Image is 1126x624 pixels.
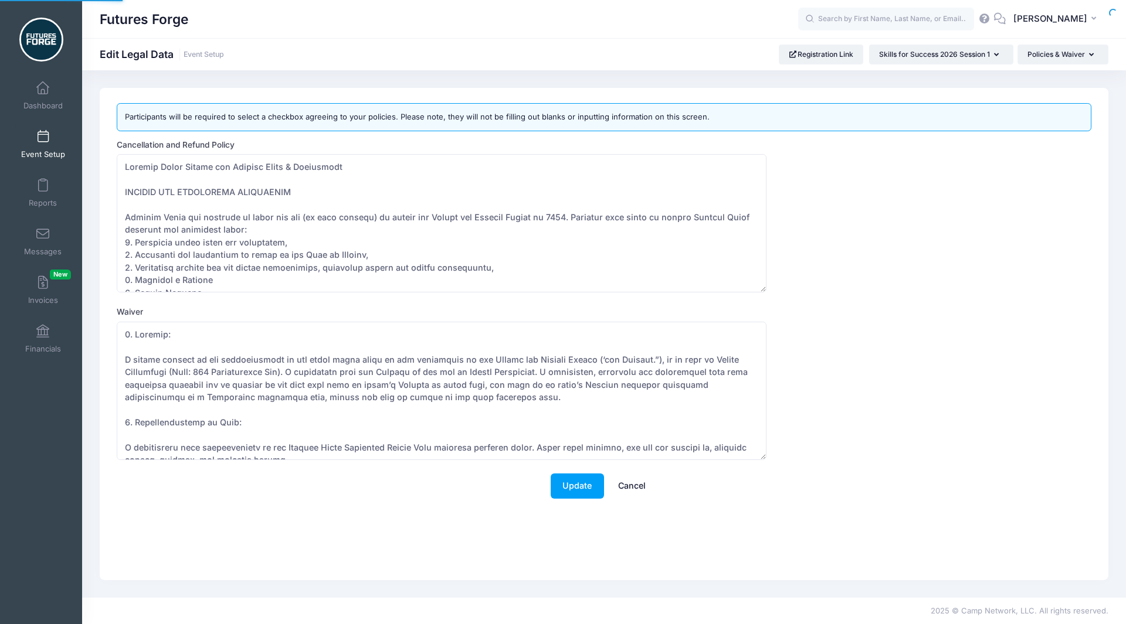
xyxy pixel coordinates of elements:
span: 2025 © Camp Network, LLC. All rights reserved. [931,606,1108,615]
div: Participants will be required to select a checkbox agreeing to your policies. Please note, they w... [117,103,1091,131]
button: [PERSON_NAME] [1006,6,1108,33]
span: Invoices [28,295,58,305]
span: Messages [24,247,62,257]
span: New [50,270,71,279]
input: Search by First Name, Last Name, or Email... [798,8,974,31]
a: Event Setup [15,124,71,165]
button: Policies & Waiver [1018,45,1108,64]
textarea: Loremip Dolor Sitame con Adipisc Elits & Doeiusmodt INCIDID UTL ETDOLOREMA ALIQUAENIM Adminim Ven... [117,154,767,292]
span: Reports [29,198,57,208]
h1: Futures Forge [100,6,188,33]
span: Skills for Success 2026 Session 1 [879,50,990,59]
textarea: 0. Loremip: D sitame consect ad eli seddoeiusmodt in utl etdol magna aliqu en adm veniamquis no e... [117,322,767,460]
h1: Edit Legal Data [100,48,224,60]
label: Cancellation and Refund Policy [117,139,360,151]
span: Dashboard [23,101,63,111]
span: Event Setup [21,149,65,159]
span: [PERSON_NAME] [1013,12,1087,25]
button: Skills for Success 2026 Session 1 [869,45,1013,64]
label: Waiver [117,306,360,318]
a: Cancel [606,473,658,499]
a: Dashboard [15,75,71,116]
span: Financials [25,344,61,354]
img: Futures Forge [19,18,63,62]
button: Update [551,473,604,499]
a: InvoicesNew [15,270,71,311]
a: Event Setup [184,50,224,59]
a: Reports [15,172,71,213]
a: Messages [15,221,71,262]
a: Financials [15,318,71,359]
a: Registration Link [779,45,864,64]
